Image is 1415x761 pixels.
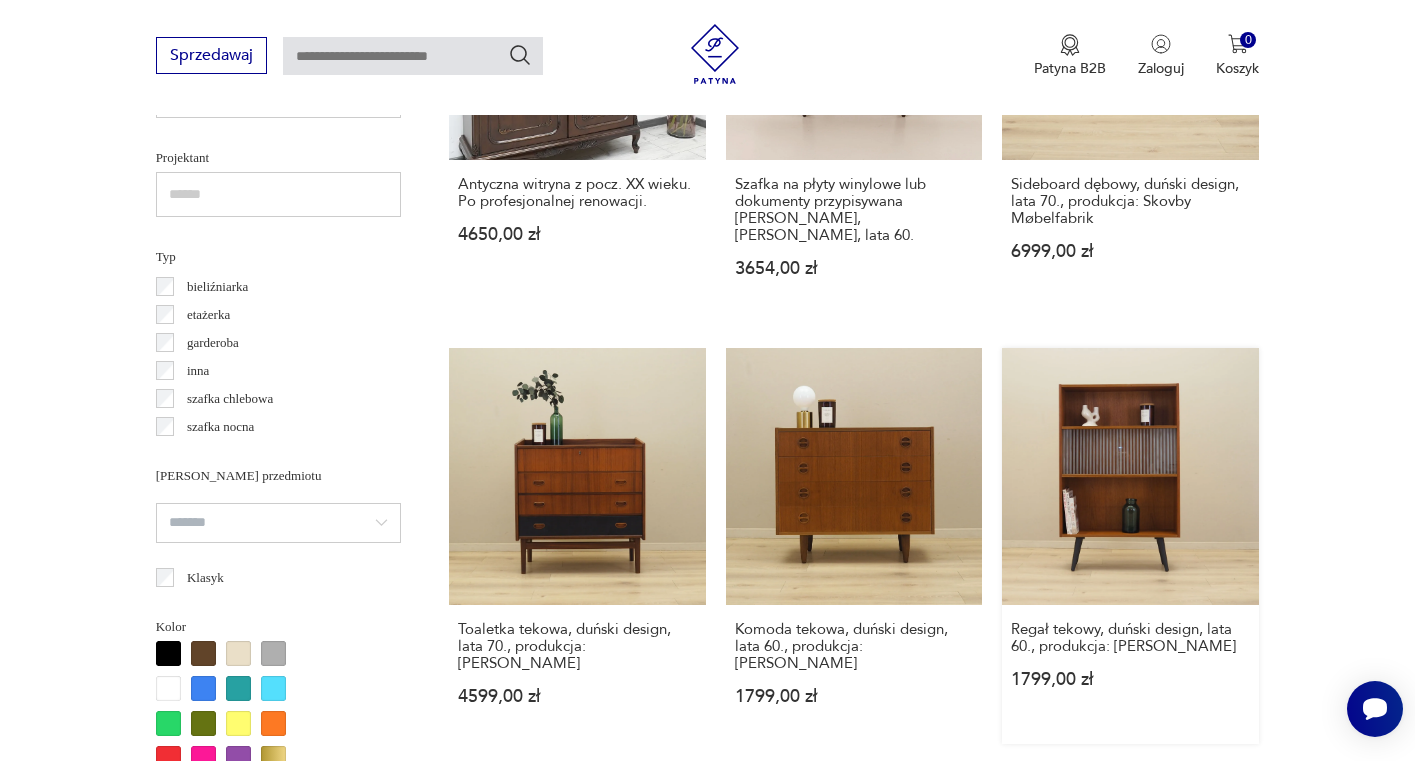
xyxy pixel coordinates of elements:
a: Sprzedawaj [156,50,267,64]
p: 1799,00 zł [1011,671,1250,688]
button: Sprzedawaj [156,37,267,74]
button: Zaloguj [1138,34,1184,78]
p: 3654,00 zł [735,260,974,277]
h3: Komoda tekowa, duński design, lata 60., produkcja: [PERSON_NAME] [735,621,974,672]
p: 6999,00 zł [1011,243,1250,260]
p: Typ [156,246,401,268]
h3: Toaletka tekowa, duński design, lata 70., produkcja: [PERSON_NAME] [458,621,697,672]
div: 0 [1240,32,1257,49]
h3: Sideboard dębowy, duński design, lata 70., produkcja: Skovby Møbelfabrik [1011,176,1250,227]
h3: Regał tekowy, duński design, lata 60., produkcja: [PERSON_NAME] [1011,621,1250,655]
p: Patyna B2B [1034,59,1106,78]
h3: Szafka na płyty winylowe lub dokumenty przypisywana [PERSON_NAME], [PERSON_NAME], lata 60. [735,176,974,244]
button: Patyna B2B [1034,34,1106,78]
p: Zaloguj [1138,59,1184,78]
p: inna [187,360,209,382]
h3: Antyczna witryna z pocz. XX wieku. Po profesjonalnej renowacji. [458,176,697,210]
p: bieliźniarka [187,276,248,298]
a: Ikona medaluPatyna B2B [1034,34,1106,78]
p: Kolor [156,616,401,638]
p: garderoba [187,332,239,354]
img: Ikona medalu [1060,34,1080,56]
img: Patyna - sklep z meblami i dekoracjami vintage [685,24,745,84]
iframe: Smartsupp widget button [1347,681,1403,737]
a: Regał tekowy, duński design, lata 60., produkcja: DaniaRegał tekowy, duński design, lata 60., pro... [1002,348,1259,744]
a: Komoda tekowa, duński design, lata 60., produkcja: DaniaKomoda tekowa, duński design, lata 60., p... [726,348,983,744]
a: Toaletka tekowa, duński design, lata 70., produkcja: DaniaToaletka tekowa, duński design, lata 70... [449,348,706,744]
p: 4650,00 zł [458,226,697,243]
p: 1799,00 zł [735,688,974,705]
img: Ikona koszyka [1228,34,1248,54]
p: szafka chlebowa [187,388,273,410]
p: szafka nocna [187,416,255,438]
p: etażerka [187,304,230,326]
p: Koszyk [1216,59,1259,78]
p: [PERSON_NAME] przedmiotu [156,465,401,487]
img: Ikonka użytkownika [1151,34,1171,54]
button: Szukaj [508,43,532,67]
p: Klasyk [187,567,224,589]
p: 4599,00 zł [458,688,697,705]
button: 0Koszyk [1216,34,1259,78]
p: Projektant [156,147,401,169]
